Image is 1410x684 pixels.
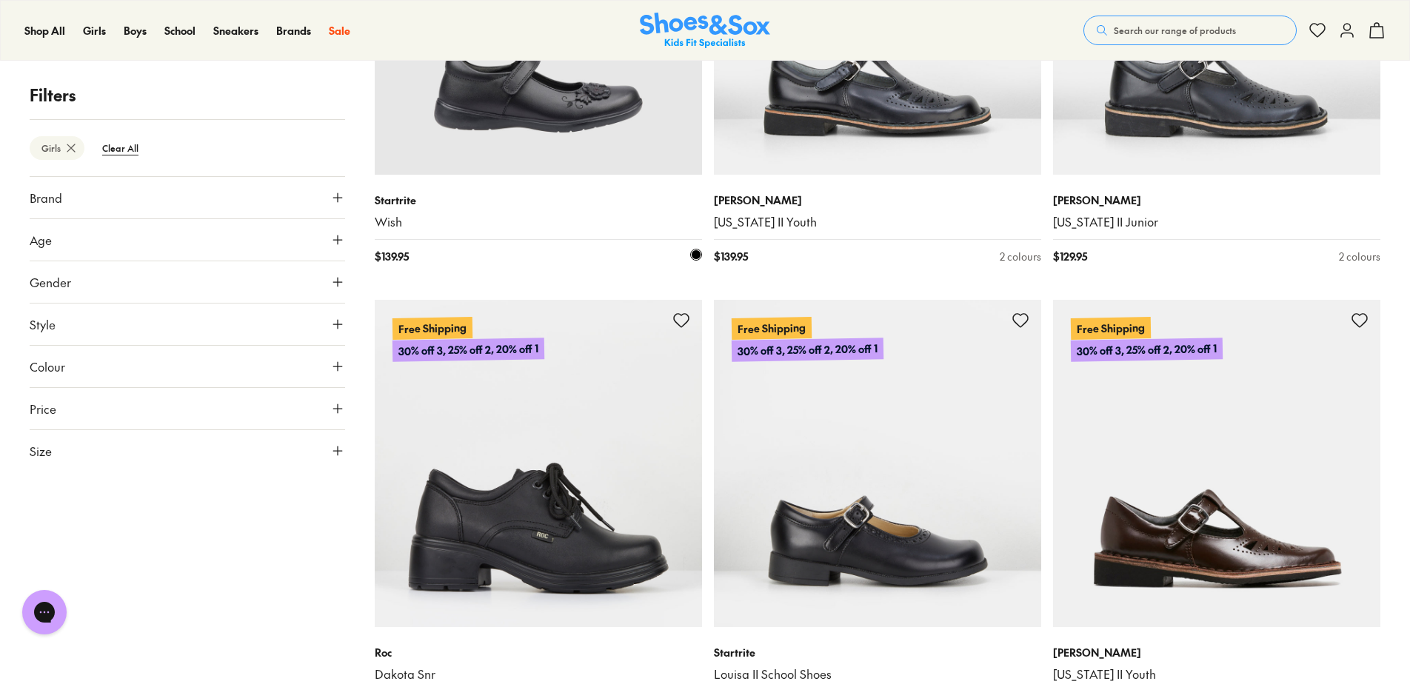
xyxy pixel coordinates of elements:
a: Boys [124,23,147,38]
p: Free Shipping [392,315,473,341]
button: Size [30,430,345,472]
span: Style [30,315,56,333]
span: Boys [124,23,147,38]
a: School [164,23,196,38]
span: Search our range of products [1114,24,1236,37]
span: Size [30,442,52,460]
a: Free Shipping30% off 3, 25% off 2, 20% off 1 [375,300,702,627]
span: Sale [329,23,350,38]
p: Startrite [375,192,702,208]
a: Free Shipping30% off 3, 25% off 2, 20% off 1 [1053,300,1380,627]
span: Gender [30,273,71,291]
p: 30% off 3, 25% off 2, 20% off 1 [1071,338,1223,362]
a: Brands [276,23,311,38]
a: Free Shipping30% off 3, 25% off 2, 20% off 1 [714,300,1041,627]
button: Age [30,219,345,261]
span: Age [30,231,52,249]
a: Shop All [24,23,65,38]
p: 30% off 3, 25% off 2, 20% off 1 [732,338,883,362]
a: Sale [329,23,350,38]
button: Colour [30,346,345,387]
span: Brand [30,189,62,207]
p: 30% off 3, 25% off 2, 20% off 1 [392,335,544,365]
btn: Clear All [90,135,150,161]
span: $ 139.95 [375,249,409,264]
span: Price [30,400,56,418]
p: Free Shipping [1071,317,1151,340]
span: Shop All [24,23,65,38]
a: Shoes & Sox [640,13,770,49]
a: Sneakers [213,23,258,38]
div: 2 colours [1000,249,1041,264]
p: Startrite [714,645,1041,660]
p: [PERSON_NAME] [1053,192,1380,208]
button: Gender [30,261,345,303]
span: $ 129.95 [1053,249,1087,264]
span: School [164,23,196,38]
span: Colour [30,358,65,375]
p: [PERSON_NAME] [714,192,1041,208]
a: Wish [375,214,702,230]
div: 2 colours [1339,249,1380,264]
a: [US_STATE] II Youth [714,214,1041,230]
img: SNS_Logo_Responsive.svg [640,13,770,49]
a: [US_STATE] II Junior [1053,214,1380,230]
btn: Girls [30,136,84,160]
a: Dakota Snr [375,666,702,683]
span: Brands [276,23,311,38]
p: Roc [375,645,702,660]
p: Free Shipping [732,317,812,340]
span: Sneakers [213,23,258,38]
button: Price [30,388,345,429]
a: Louisa II School Shoes [714,666,1041,683]
a: Girls [83,23,106,38]
button: Brand [30,177,345,218]
iframe: Gorgias live chat messenger [15,585,74,640]
p: [PERSON_NAME] [1053,645,1380,660]
span: Girls [83,23,106,38]
p: Filters [30,83,345,107]
button: Style [30,304,345,345]
button: Search our range of products [1083,16,1297,45]
span: $ 139.95 [714,249,748,264]
a: [US_STATE] II Youth [1053,666,1380,683]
